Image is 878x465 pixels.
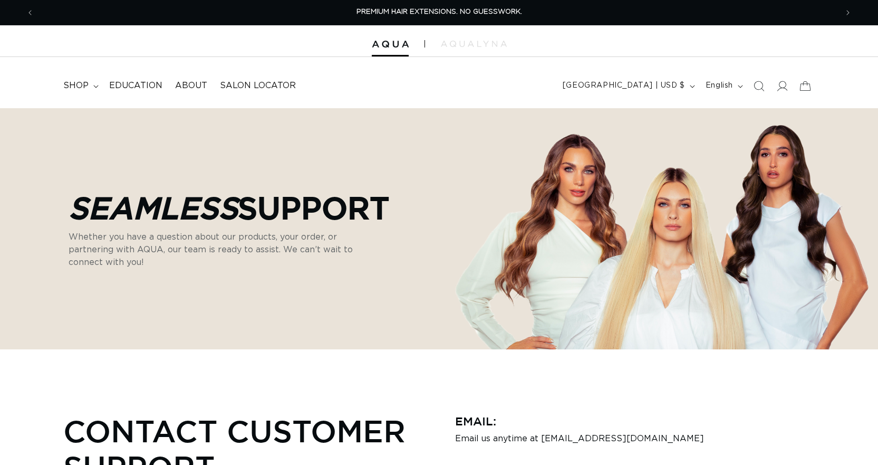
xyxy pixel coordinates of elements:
[455,413,815,430] h3: Email:
[69,191,238,224] em: Seamless
[699,76,747,96] button: English
[63,80,89,91] span: shop
[57,74,103,98] summary: shop
[103,74,169,98] a: Education
[175,80,207,91] span: About
[441,41,507,47] img: aqualyna.com
[836,3,860,23] button: Next announcement
[214,74,302,98] a: Salon Locator
[220,80,296,91] span: Salon Locator
[747,74,770,98] summary: Search
[372,41,409,48] img: Aqua Hair Extensions
[556,76,699,96] button: [GEOGRAPHIC_DATA] | USD $
[455,434,815,443] p: Email us anytime at [EMAIL_ADDRESS][DOMAIN_NAME]
[69,231,374,269] p: Whether you have a question about our products, your order, or partnering with AQUA, our team is ...
[109,80,162,91] span: Education
[69,189,390,225] p: Support
[169,74,214,98] a: About
[356,8,522,15] span: PREMIUM HAIR EXTENSIONS. NO GUESSWORK.
[18,3,42,23] button: Previous announcement
[706,80,733,91] span: English
[563,80,685,91] span: [GEOGRAPHIC_DATA] | USD $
